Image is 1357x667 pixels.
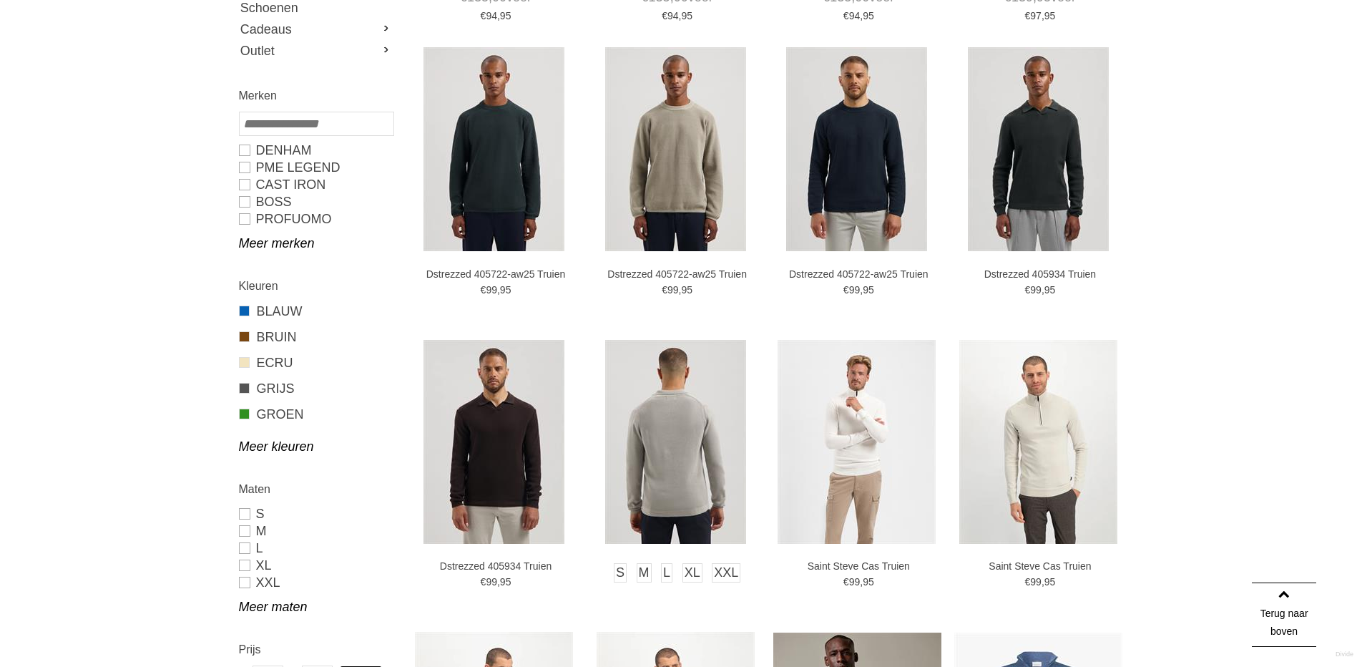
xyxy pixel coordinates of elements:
[961,268,1119,281] a: Dstrezzed 405934 Truien
[239,522,393,540] a: M
[860,284,863,296] span: ,
[843,10,849,21] span: €
[605,340,746,544] img: Dstrezzed 405934 Truien
[1044,10,1056,21] span: 95
[239,193,393,210] a: BOSS
[661,563,672,583] a: L
[239,557,393,574] a: XL
[239,87,393,104] h2: Merken
[486,284,497,296] span: 99
[1025,284,1031,296] span: €
[239,235,393,252] a: Meer merken
[849,284,861,296] span: 99
[423,47,564,251] img: Dstrezzed 405722-aw25 Truien
[679,284,682,296] span: ,
[614,563,627,583] a: S
[1030,576,1042,588] span: 99
[239,210,393,228] a: PROFUOMO
[843,284,849,296] span: €
[679,10,682,21] span: ,
[417,560,574,573] a: Dstrezzed 405934 Truien
[959,340,1117,544] img: Saint Steve Cas Truien
[500,576,511,588] span: 95
[1042,576,1044,588] span: ,
[239,480,393,498] h2: Maten
[605,47,746,251] img: Dstrezzed 405722-aw25 Truien
[486,10,497,21] span: 94
[239,540,393,557] a: L
[961,560,1119,573] a: Saint Steve Cas Truien
[1030,10,1042,21] span: 97
[863,10,874,21] span: 95
[239,598,393,615] a: Meer maten
[500,284,511,296] span: 95
[1025,576,1031,588] span: €
[681,284,692,296] span: 95
[780,268,937,281] a: Dstrezzed 405722-aw25 Truien
[662,10,667,21] span: €
[860,576,863,588] span: ,
[239,40,393,62] a: Outlet
[239,438,393,455] a: Meer kleuren
[712,563,740,583] a: XXL
[1042,284,1044,296] span: ,
[239,405,393,424] a: GROEN
[239,277,393,295] h2: Kleuren
[863,284,874,296] span: 95
[662,284,667,296] span: €
[239,574,393,591] a: XXL
[860,10,863,21] span: ,
[239,176,393,193] a: CAST IRON
[423,340,564,544] img: Dstrezzed 405934 Truien
[497,576,500,588] span: ,
[780,560,937,573] a: Saint Steve Cas Truien
[239,354,393,372] a: ECRU
[1042,10,1044,21] span: ,
[486,576,497,588] span: 99
[1030,284,1042,296] span: 99
[481,576,486,588] span: €
[849,10,861,21] span: 94
[239,302,393,321] a: BLAUW
[500,10,511,21] span: 95
[863,576,874,588] span: 95
[239,379,393,398] a: GRIJS
[497,10,500,21] span: ,
[599,268,756,281] a: Dstrezzed 405722-aw25 Truien
[843,576,849,588] span: €
[239,641,393,658] h2: Prijs
[1252,583,1316,647] a: Terug naar boven
[1025,10,1031,21] span: €
[786,47,927,251] img: Dstrezzed 405722-aw25 Truien
[239,142,393,159] a: DENHAM
[239,159,393,176] a: PME LEGEND
[1044,284,1056,296] span: 95
[1336,646,1353,663] a: Divide
[497,284,500,296] span: ,
[667,284,679,296] span: 99
[849,576,861,588] span: 99
[481,10,486,21] span: €
[1044,576,1056,588] span: 95
[667,10,679,21] span: 94
[968,47,1109,251] img: Dstrezzed 405934 Truien
[681,10,692,21] span: 95
[239,19,393,40] a: Cadeaus
[682,563,702,583] a: XL
[239,505,393,522] a: S
[239,328,393,346] a: BRUIN
[481,284,486,296] span: €
[637,563,652,583] a: M
[778,340,936,544] img: Saint Steve Cas Truien
[417,268,574,281] a: Dstrezzed 405722-aw25 Truien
